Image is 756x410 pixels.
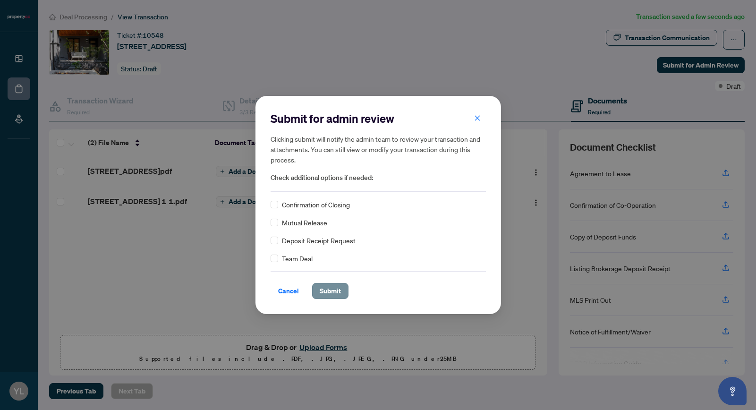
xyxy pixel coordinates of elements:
span: Confirmation of Closing [282,199,350,210]
span: Check additional options if needed: [271,172,486,183]
button: Submit [312,283,348,299]
h2: Submit for admin review [271,111,486,126]
span: close [474,115,481,121]
span: Mutual Release [282,217,327,228]
button: Cancel [271,283,306,299]
span: Submit [320,283,341,299]
span: Cancel [278,283,299,299]
button: Open asap [718,377,747,405]
span: Team Deal [282,253,313,264]
span: Deposit Receipt Request [282,235,356,246]
h5: Clicking submit will notify the admin team to review your transaction and attachments. You can st... [271,134,486,165]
